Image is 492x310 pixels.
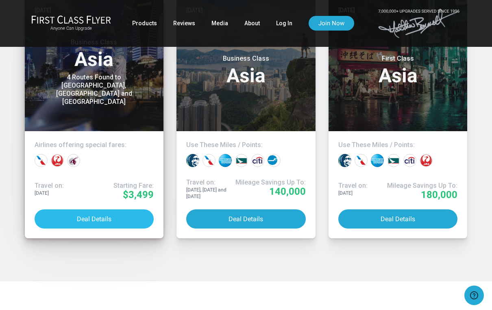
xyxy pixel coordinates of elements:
[35,141,154,149] h4: Airlines offering special fares:
[219,154,232,167] div: Amex points
[371,154,384,167] div: Amex points
[268,154,281,167] div: Finnair Plus
[338,141,458,149] h4: Use These Miles / Points:
[67,154,80,167] div: Qatar
[31,26,111,31] small: Anyone Can Upgrade
[51,154,64,167] div: Japan Airlines
[31,15,111,31] a: First Class FlyerAnyone Can Upgrade
[35,209,154,229] button: Deal Details
[186,209,306,229] button: Deal Details
[35,154,48,167] div: American Airlines
[35,38,154,69] h3: Asia
[31,15,111,24] img: First Class Flyer
[43,73,145,106] div: 4 Routes Found to [GEOGRAPHIC_DATA], [GEOGRAPHIC_DATA] and [GEOGRAPHIC_DATA]
[132,16,157,31] a: Products
[338,209,458,229] button: Deal Details
[387,154,400,167] div: Cathay Pacific miles
[202,154,216,167] div: American miles
[309,16,354,31] a: Join Now
[464,286,484,306] iframe: Opens a widget where you can find more information
[338,154,351,167] div: Alaska miles
[186,154,199,167] div: Alaska miles
[338,55,458,86] h3: Asia
[195,55,297,63] small: Business Class
[186,141,306,149] h4: Use These Miles / Points:
[186,55,306,86] h3: Asia
[403,154,416,167] div: Citi points
[244,16,260,31] a: About
[173,16,195,31] a: Reviews
[276,16,292,31] a: Log In
[420,154,433,167] div: Japan miles
[251,154,264,167] div: Citi points
[347,55,449,63] small: First Class
[235,154,248,167] div: Cathay Pacific miles
[211,16,228,31] a: Media
[355,154,368,167] div: American miles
